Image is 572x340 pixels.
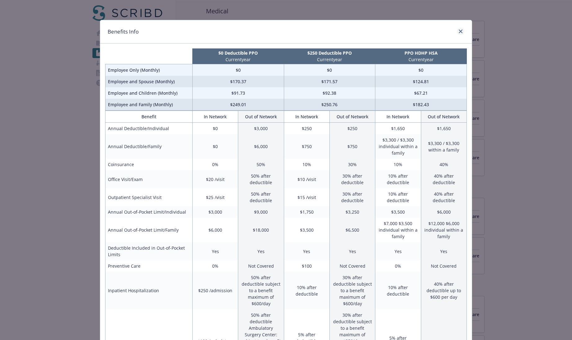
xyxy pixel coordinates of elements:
td: $1,650 [375,123,421,134]
td: $3,250 [329,206,375,218]
td: $250 [329,123,375,134]
td: 10% after deductible [375,272,421,309]
td: $12,000 $6,000 individual within a family [421,218,467,242]
td: $0 [192,134,238,159]
td: Yes [238,242,284,260]
td: Inpatient Hospitalization [105,272,193,309]
td: 30% after deductible subject to a benefit maximum of $600/day [329,272,375,309]
td: $750 [284,134,329,159]
td: $3,300 / $3,300 within a family [421,134,467,159]
td: $250.76 [284,99,375,111]
td: $250 [284,123,329,134]
td: $6,500 [329,218,375,242]
td: Yes [192,242,238,260]
td: 10% after deductible [375,170,421,188]
td: 40% after deductible up to $600 per day [421,272,467,309]
td: $91.73 [192,87,284,99]
p: $0 Deductible PPO [194,50,283,56]
td: $0 [284,64,375,76]
td: 0% [192,260,238,272]
td: Employee and Spouse (Monthly) [105,76,193,87]
td: $20 /visit [192,170,238,188]
td: $182.43 [375,99,467,111]
p: Current year [377,56,466,63]
td: $100 [284,260,329,272]
th: Out of Network [238,111,284,123]
td: $3,500 [375,206,421,218]
td: 0% [192,159,238,170]
td: $10 /visit [284,170,329,188]
td: $0 [375,64,467,76]
td: 30% [329,159,375,170]
td: Office Visit/Exam [105,170,193,188]
td: 30% after deductible [329,188,375,206]
td: $3,300 / $3,300 individual within a family [375,134,421,159]
h1: Benefits Info [108,28,139,36]
td: $6,000 [421,206,467,218]
td: $15 /visit [284,188,329,206]
td: Yes [284,242,329,260]
td: 0% [375,260,421,272]
td: 40% after deductible [421,188,467,206]
td: $7,000 $3,500 individual within a family [375,218,421,242]
td: $1,750 [284,206,329,218]
td: Preventive Care [105,260,193,272]
th: intentionally left blank [105,48,193,64]
td: 50% after deductible [238,188,284,206]
td: $92.38 [284,87,375,99]
td: Employee Only (Monthly) [105,64,193,76]
td: Employee and Family (Monthly) [105,99,193,111]
td: 50% [238,159,284,170]
td: 10% after deductible [375,188,421,206]
th: In Network [192,111,238,123]
th: In Network [375,111,421,123]
td: 10% [284,159,329,170]
td: 50% after deductible subject to a benefit maximum of $600/day [238,272,284,309]
td: $3,000 [238,123,284,134]
p: $250 Deductible PPO [285,50,374,56]
td: $6,000 [238,134,284,159]
th: Out of Network [329,111,375,123]
p: PPO HDHP HSA [377,50,466,56]
td: Annual Deductible/Family [105,134,193,159]
td: $1,650 [421,123,467,134]
th: Out of Network [421,111,467,123]
th: Benefit [105,111,193,123]
td: $171.57 [284,76,375,87]
td: Annual Deductible/Individual [105,123,193,134]
td: $170.37 [192,76,284,87]
td: $750 [329,134,375,159]
td: Not Covered [421,260,467,272]
td: $249.01 [192,99,284,111]
td: 50% after deductible [238,170,284,188]
td: $9,000 [238,206,284,218]
td: Outpatient Specialist Visit [105,188,193,206]
td: 40% [421,159,467,170]
td: $3,500 [284,218,329,242]
td: $0 [192,64,284,76]
td: Annual Out-of-Pocket Limit/Family [105,218,193,242]
td: Deductible Included in Out-of-Pocket Limits [105,242,193,260]
td: 30% after deductible [329,170,375,188]
td: Not Covered [329,260,375,272]
td: $25 /visit [192,188,238,206]
td: 10% after deductible [284,272,329,309]
td: 10% [375,159,421,170]
a: close [457,28,464,35]
td: $250 /admission [192,272,238,309]
td: Not Covered [238,260,284,272]
td: Annual Out-of-Pocket Limit/Individual [105,206,193,218]
th: In Network [284,111,329,123]
p: Current year [194,56,283,63]
td: $3,000 [192,206,238,218]
td: 40% after deductible [421,170,467,188]
td: Employee and Children (Monthly) [105,87,193,99]
td: $124.81 [375,76,467,87]
td: Yes [421,242,467,260]
td: $67.21 [375,87,467,99]
td: $6,000 [192,218,238,242]
td: Coinsurance [105,159,193,170]
td: $0 [192,123,238,134]
td: Yes [329,242,375,260]
p: Current year [285,56,374,63]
